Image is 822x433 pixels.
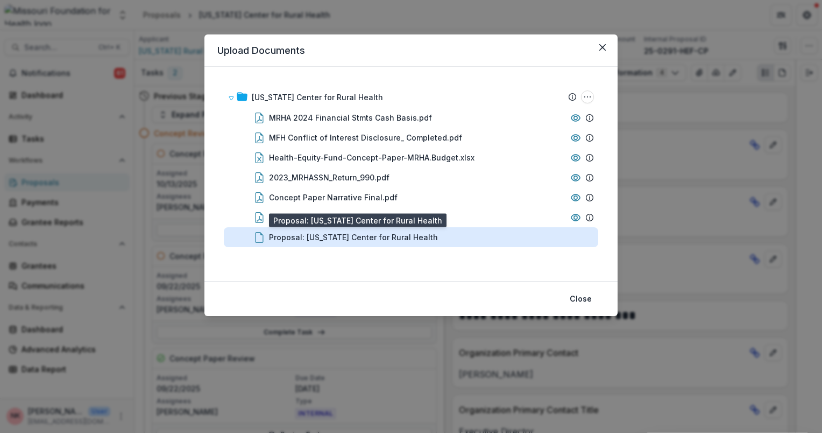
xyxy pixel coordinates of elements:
div: Health-Equity-Fund-Concept-Paper-MRHA.Budget.xlsx [269,152,474,163]
div: Proposal: [US_STATE] Center for Rural Health [224,227,598,247]
div: Health-Equity-Fund-Concept-Paper-MRHA.Budget.xlsx [224,148,598,167]
div: MRHA 2024 Financial Stmts Cash Basis.pdf [269,112,432,123]
button: Close [563,290,598,308]
button: Close [594,39,611,56]
div: [US_STATE] Center for Rural Health [252,92,383,103]
div: Concept Paper Narrative Final.pdf [269,192,398,203]
div: Concept Paper Narrative Final.pdf [224,187,598,207]
div: Proposal: [US_STATE] Center for Rural Health [269,232,438,243]
div: 2023_MRHASSN_Return_990.pdf [269,172,389,183]
div: MFH-Grant-Acknowledgement_Signed.pdf [224,207,598,227]
button: Missouri Center for Rural Health Options [581,90,594,103]
div: [US_STATE] Center for Rural HealthMissouri Center for Rural Health Options [224,86,598,108]
div: [US_STATE] Center for Rural HealthMissouri Center for Rural Health OptionsMRHA 2024 Financial Stm... [224,86,598,247]
div: MRHA 2024 Financial Stmts Cash Basis.pdf [224,108,598,128]
div: 2023_MRHASSN_Return_990.pdf [224,167,598,187]
div: MFH-Grant-Acknowledgement_Signed.pdf [269,212,429,223]
header: Upload Documents [204,34,618,67]
div: MFH Conflict of Interest Disclosure_ Completed.pdf [269,132,462,143]
div: MFH Conflict of Interest Disclosure_ Completed.pdf [224,128,598,148]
